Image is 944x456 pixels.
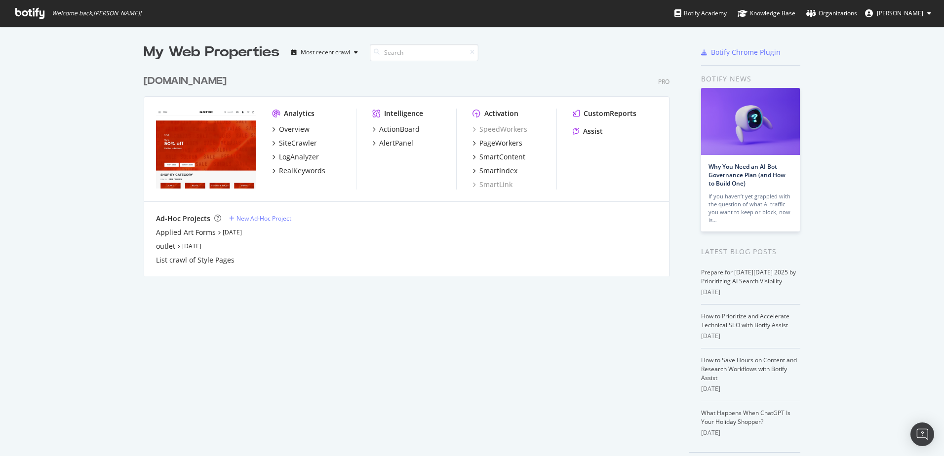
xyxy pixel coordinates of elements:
div: If you haven’t yet grappled with the question of what AI traffic you want to keep or block, now is… [708,192,792,224]
img: Why You Need an AI Bot Governance Plan (and How to Build One) [701,88,800,155]
a: Botify Chrome Plugin [701,47,781,57]
a: AlertPanel [372,138,413,148]
a: How to Save Hours on Content and Research Workflows with Botify Assist [701,356,797,382]
div: SmartIndex [479,166,517,176]
a: ActionBoard [372,124,420,134]
div: [DATE] [701,428,800,437]
a: PageWorkers [472,138,522,148]
a: SiteCrawler [272,138,317,148]
a: [DOMAIN_NAME] [144,74,231,88]
div: Botify news [701,74,800,84]
a: SmartLink [472,180,512,190]
div: Pro [658,77,669,86]
a: RealKeywords [272,166,325,176]
span: Alexa Kiradzhibashyan [877,9,923,17]
div: Activation [484,109,518,118]
a: SmartContent [472,152,525,162]
div: Botify Chrome Plugin [711,47,781,57]
div: Knowledge Base [738,8,795,18]
a: List crawl of Style Pages [156,255,235,265]
a: [DATE] [182,242,201,250]
div: RealKeywords [279,166,325,176]
span: Welcome back, [PERSON_NAME] ! [52,9,141,17]
div: Analytics [284,109,315,118]
a: How to Prioritize and Accelerate Technical SEO with Botify Assist [701,312,789,329]
div: My Web Properties [144,42,279,62]
img: www.g-star.com [156,109,256,189]
div: LogAnalyzer [279,152,319,162]
a: LogAnalyzer [272,152,319,162]
button: [PERSON_NAME] [857,5,939,21]
a: SpeedWorkers [472,124,527,134]
div: [DATE] [701,384,800,393]
a: New Ad-Hoc Project [229,214,291,223]
div: Open Intercom Messenger [910,422,934,446]
a: Overview [272,124,310,134]
button: Most recent crawl [287,44,362,60]
a: SmartIndex [472,166,517,176]
div: Botify Academy [674,8,727,18]
div: CustomReports [584,109,636,118]
a: Why You Need an AI Bot Governance Plan (and How to Build One) [708,162,786,188]
div: PageWorkers [479,138,522,148]
div: Overview [279,124,310,134]
div: Latest Blog Posts [701,246,800,257]
a: CustomReports [573,109,636,118]
div: Ad-Hoc Projects [156,214,210,224]
input: Search [370,44,478,61]
div: SmartContent [479,152,525,162]
a: Prepare for [DATE][DATE] 2025 by Prioritizing AI Search Visibility [701,268,796,285]
div: Most recent crawl [301,49,350,55]
a: outlet [156,241,175,251]
div: ActionBoard [379,124,420,134]
div: [DOMAIN_NAME] [144,74,227,88]
div: New Ad-Hoc Project [236,214,291,223]
a: Assist [573,126,603,136]
div: [DATE] [701,332,800,341]
div: Assist [583,126,603,136]
a: What Happens When ChatGPT Is Your Holiday Shopper? [701,409,790,426]
div: Intelligence [384,109,423,118]
div: grid [144,62,677,276]
a: [DATE] [223,228,242,236]
div: [DATE] [701,288,800,297]
a: Applied Art Forms [156,228,216,237]
div: AlertPanel [379,138,413,148]
div: SiteCrawler [279,138,317,148]
div: Organizations [806,8,857,18]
